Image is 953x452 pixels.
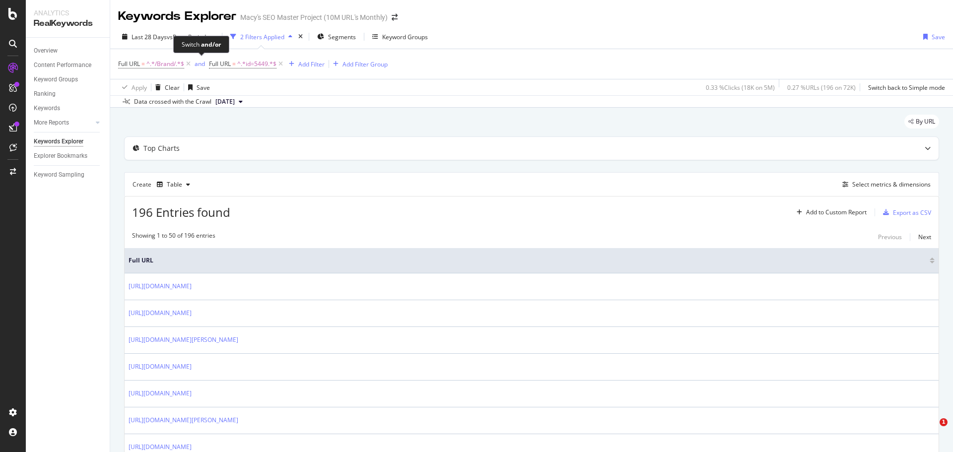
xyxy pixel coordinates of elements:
div: Ranking [34,89,56,99]
a: [URL][DOMAIN_NAME] [129,388,192,398]
div: Content Performance [34,60,91,70]
div: Export as CSV [893,208,931,217]
button: [DATE] [211,96,247,108]
div: 2 Filters Applied [240,33,284,41]
a: [URL][DOMAIN_NAME][PERSON_NAME] [129,415,238,425]
button: Previous [878,231,902,243]
button: Keyword Groups [368,29,432,45]
button: Add Filter Group [329,58,388,70]
iframe: Intercom live chat [919,418,943,442]
button: Apply [118,79,147,95]
div: Save [932,33,945,41]
a: Explorer Bookmarks [34,151,103,161]
div: Showing 1 to 50 of 196 entries [132,231,215,243]
div: Clear [165,83,180,92]
div: Add Filter [298,60,325,68]
a: More Reports [34,118,93,128]
a: [URL][DOMAIN_NAME] [129,308,192,318]
div: Add to Custom Report [806,209,867,215]
span: = [141,60,145,68]
div: and [195,60,205,68]
a: Ranking [34,89,103,99]
span: Last 28 Days [132,33,167,41]
div: Top Charts [143,143,180,153]
a: Keyword Sampling [34,170,103,180]
span: = [232,60,236,68]
div: Save [197,83,210,92]
div: Keywords Explorer [118,8,236,25]
div: Next [918,233,931,241]
button: Save [184,79,210,95]
span: By URL [916,119,935,125]
span: ^.*/Brand/.*$ [146,57,184,71]
div: RealKeywords [34,18,102,29]
div: Add Filter Group [342,60,388,68]
div: Data crossed with the Crawl [134,97,211,106]
a: [URL][DOMAIN_NAME] [129,442,192,452]
button: Add Filter [285,58,325,70]
button: Segments [313,29,360,45]
button: and [195,59,205,68]
div: Keywords Explorer [34,136,83,147]
div: Keyword Groups [382,33,428,41]
a: Keywords [34,103,103,114]
div: Switch [182,40,221,49]
div: Switch back to Simple mode [868,83,945,92]
span: vs Prev. Period [167,33,206,41]
div: legacy label [904,115,939,129]
button: Switch back to Simple mode [864,79,945,95]
button: Export as CSV [879,204,931,220]
div: Keyword Sampling [34,170,84,180]
span: Full URL [129,256,927,265]
div: Apply [132,83,147,92]
button: Save [919,29,945,45]
div: arrow-right-arrow-left [392,14,398,21]
button: Add to Custom Report [793,204,867,220]
a: [URL][DOMAIN_NAME] [129,281,192,291]
div: Keywords [34,103,60,114]
a: Keywords Explorer [34,136,103,147]
a: Keyword Groups [34,74,103,85]
div: 0.27 % URLs ( 196 on 72K ) [787,83,856,92]
div: 0.33 % Clicks ( 18K on 5M ) [706,83,775,92]
div: Create [133,177,194,193]
span: 196 Entries found [132,204,230,220]
div: Keyword Groups [34,74,78,85]
a: [URL][DOMAIN_NAME][PERSON_NAME] [129,335,238,345]
span: ^.*id=5449.*$ [237,57,276,71]
div: Analytics [34,8,102,18]
a: Overview [34,46,103,56]
span: Segments [328,33,356,41]
span: Full URL [209,60,231,68]
button: Last 28 DaysvsPrev. Period [118,29,218,45]
div: Previous [878,233,902,241]
button: Table [153,177,194,193]
div: More Reports [34,118,69,128]
div: times [296,32,305,42]
div: and/or [201,40,221,49]
button: 2 Filters Applied [226,29,296,45]
a: [URL][DOMAIN_NAME] [129,362,192,372]
span: 1 [940,418,948,426]
button: Select metrics & dimensions [838,179,931,191]
div: Overview [34,46,58,56]
span: Full URL [118,60,140,68]
div: Table [167,182,182,188]
div: Explorer Bookmarks [34,151,87,161]
button: Clear [151,79,180,95]
span: 2025 Sep. 18th [215,97,235,106]
div: Macy's SEO Master Project (10M URL's Monthly) [240,12,388,22]
button: Next [918,231,931,243]
a: Content Performance [34,60,103,70]
div: Select metrics & dimensions [852,180,931,189]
